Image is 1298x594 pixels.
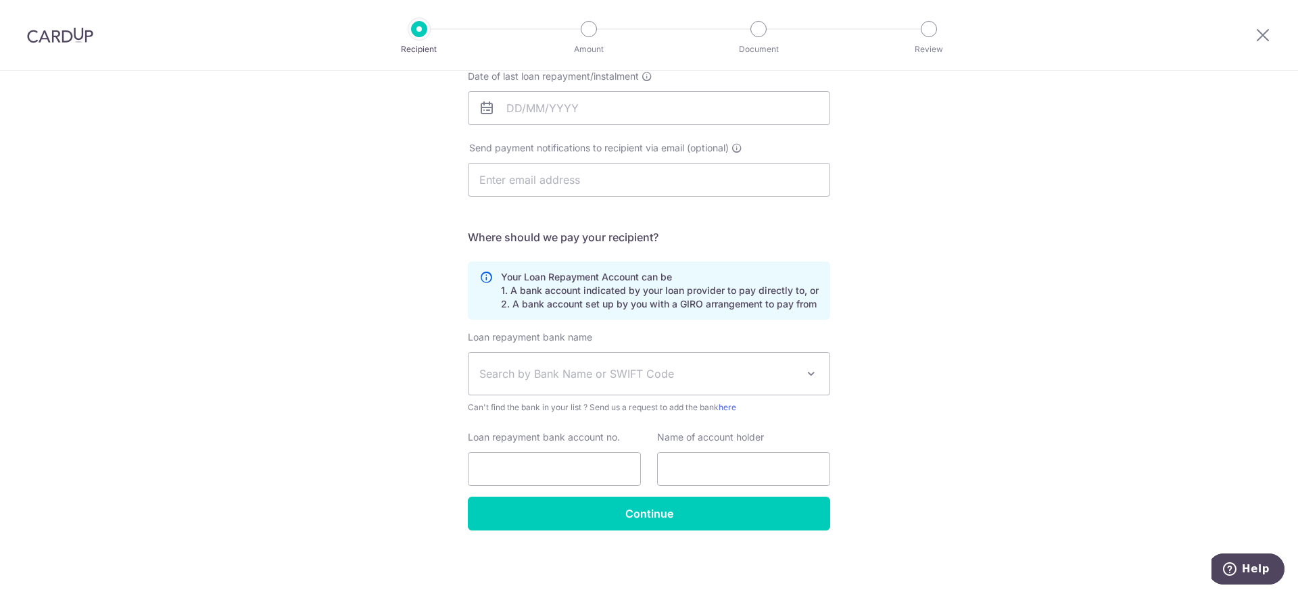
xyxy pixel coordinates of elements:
input: Continue [468,497,830,530]
label: Name of account holder [657,430,764,444]
img: CardUp [27,27,93,43]
span: Search by Bank Name or SWIFT Code [479,366,797,382]
input: DD/MM/YYYY [468,91,830,125]
p: Document [708,43,809,56]
span: Help [30,9,58,22]
p: Your Loan Repayment Account can be 1. A bank account indicated by your loan provider to pay direc... [501,270,819,311]
p: Review [879,43,979,56]
label: Loan repayment bank name [468,330,592,344]
span: Date of last loan repayment/instalment [468,70,639,83]
input: Enter email address [468,163,830,197]
span: Can't find the bank in your list ? Send us a request to add the bank [468,401,830,414]
p: Amount [539,43,639,56]
h5: Where should we pay your recipient? [468,229,830,245]
p: Recipient [369,43,469,56]
label: Loan repayment bank account no. [468,430,620,444]
iframe: Opens a widget where you can find more information [1211,553,1284,587]
span: Send payment notifications to recipient via email (optional) [469,141,729,155]
a: here [719,402,736,412]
